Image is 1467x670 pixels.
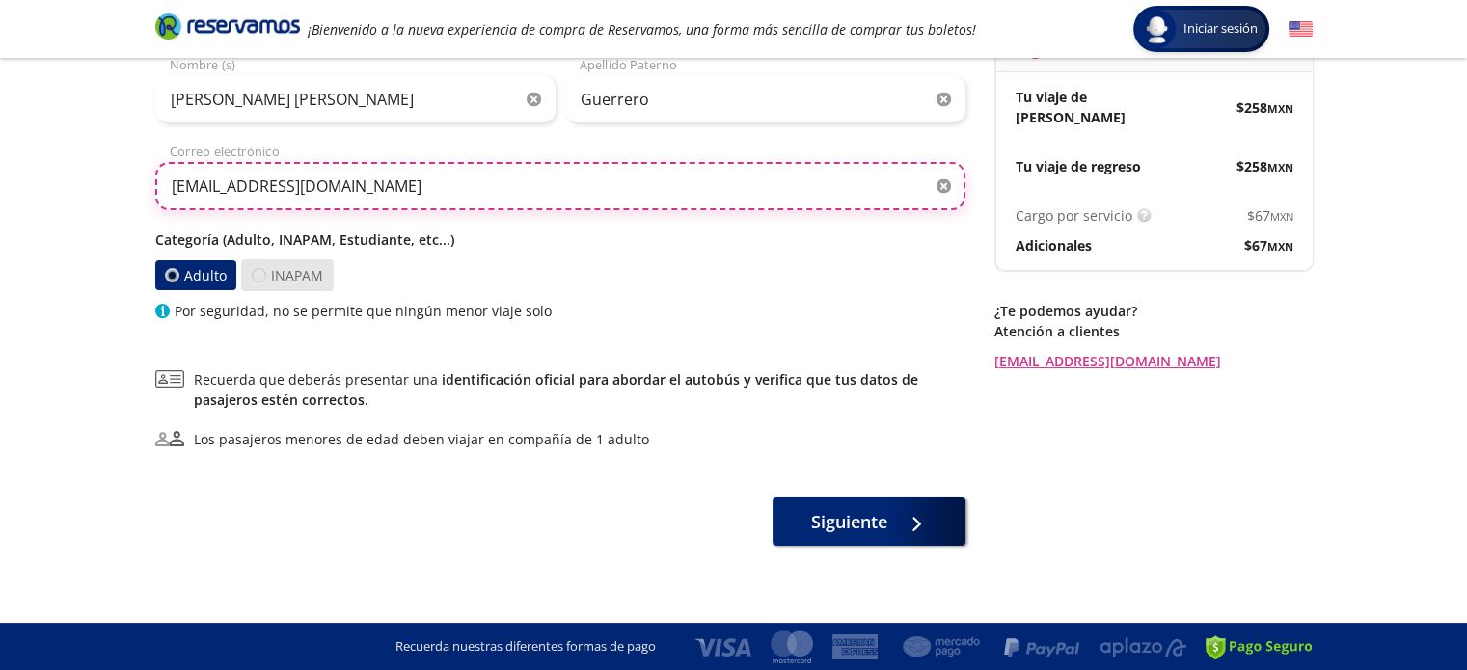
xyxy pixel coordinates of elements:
p: Adicionales [1016,235,1092,255]
button: Siguiente [773,497,965,546]
button: English [1289,17,1313,41]
label: INAPAM [241,259,334,291]
small: MXN [1270,209,1293,224]
span: Iniciar sesión [1176,19,1265,39]
span: $ 258 [1236,156,1293,176]
a: Brand Logo [155,12,300,46]
small: MXN [1267,101,1293,116]
span: Siguiente [811,509,887,535]
p: ¿Te podemos ayudar? [994,301,1313,321]
p: Recuerda nuestras diferentes formas de pago [395,637,656,657]
p: Tu viaje de [PERSON_NAME] [1016,87,1155,127]
span: Recuerda que deberás presentar una [194,369,965,410]
span: $ 67 [1247,205,1293,226]
p: Tu viaje de regreso [1016,156,1141,176]
p: Atención a clientes [994,321,1313,341]
p: Por seguridad, no se permite que ningún menor viaje solo [175,301,552,321]
a: [EMAIL_ADDRESS][DOMAIN_NAME] [994,351,1313,371]
span: $ 67 [1244,235,1293,255]
em: ¡Bienvenido a la nueva experiencia de compra de Reservamos, una forma más sencilla de comprar tus... [308,20,976,39]
i: Brand Logo [155,12,300,40]
p: Cargo por servicio [1016,205,1132,226]
a: identificación oficial para abordar el autobús y verifica que tus datos de pasajeros estén correc... [194,370,918,409]
input: Nombre (s) [155,75,556,123]
input: Correo electrónico [155,162,965,210]
small: MXN [1267,160,1293,174]
input: Apellido Paterno [565,75,965,123]
span: $ 258 [1236,97,1293,118]
p: Categoría (Adulto, INAPAM, Estudiante, etc...) [155,229,965,250]
div: Los pasajeros menores de edad deben viajar en compañía de 1 adulto [194,429,649,449]
small: MXN [1267,239,1293,254]
label: Adulto [154,260,236,290]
